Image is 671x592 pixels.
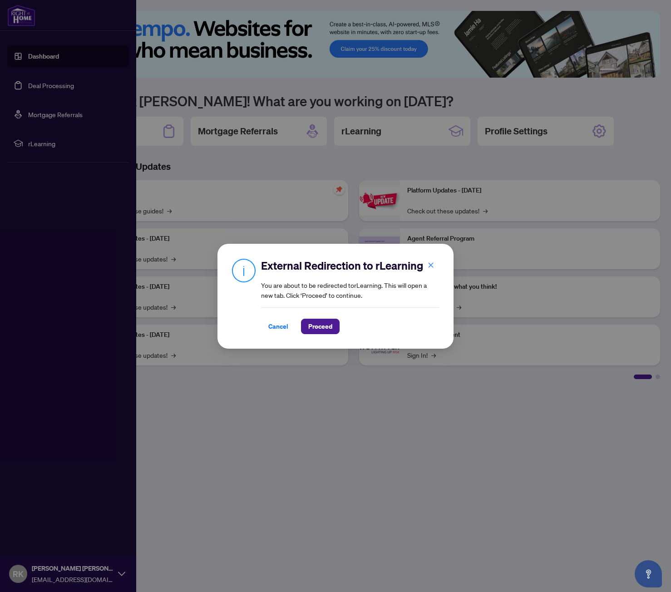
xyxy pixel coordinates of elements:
button: Proceed [301,319,340,334]
span: close [428,261,434,268]
span: Cancel [268,319,288,334]
div: You are about to be redirected to rLearning . This will open a new tab. Click ‘Proceed’ to continue. [261,258,439,334]
button: Open asap [635,560,662,587]
img: Info Icon [232,258,256,282]
button: Cancel [261,319,296,334]
span: Proceed [308,319,332,334]
h2: External Redirection to rLearning [261,258,439,273]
